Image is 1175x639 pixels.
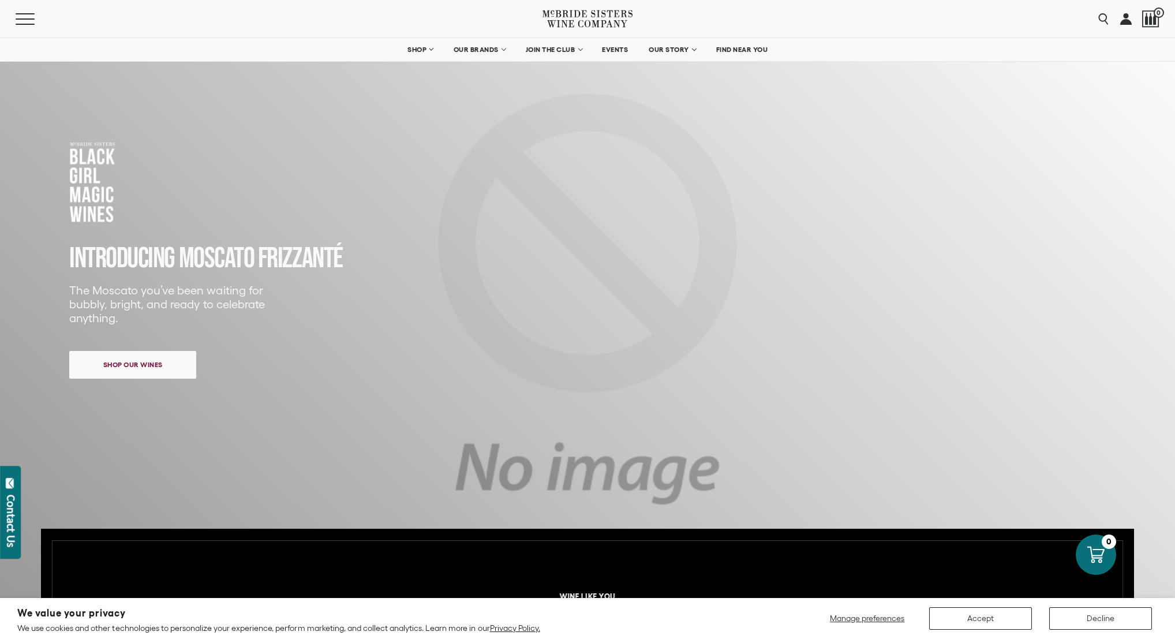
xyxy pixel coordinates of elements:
[69,283,272,325] p: The Moscato you’ve been waiting for bubbly, bright, and ready to celebrate anything.
[454,46,499,54] span: OUR BRANDS
[830,614,904,623] span: Manage preferences
[929,607,1032,630] button: Accept
[179,241,255,276] span: MOSCATO
[69,241,175,276] span: INTRODUCING
[258,241,343,276] span: FRIZZANTé
[5,495,17,547] div: Contact Us
[407,46,427,54] span: SHOP
[641,38,703,61] a: OUR STORY
[823,607,912,630] button: Manage preferences
[83,353,183,376] span: Shop our wines
[518,38,589,61] a: JOIN THE CLUB
[1102,535,1116,549] div: 0
[1154,8,1164,18] span: 0
[17,608,540,618] h2: We value your privacy
[649,46,689,54] span: OUR STORY
[446,38,512,61] a: OUR BRANDS
[594,38,635,61] a: EVENTS
[400,38,440,61] a: SHOP
[490,623,540,633] a: Privacy Policy.
[602,46,628,54] span: EVENTS
[17,623,540,633] p: We use cookies and other technologies to personalize your experience, perform marketing, and coll...
[16,13,57,25] button: Mobile Menu Trigger
[166,592,1009,600] h6: wine like you
[709,38,776,61] a: FIND NEAR YOU
[526,46,575,54] span: JOIN THE CLUB
[716,46,768,54] span: FIND NEAR YOU
[1049,607,1152,630] button: Decline
[69,351,196,379] a: Shop our wines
